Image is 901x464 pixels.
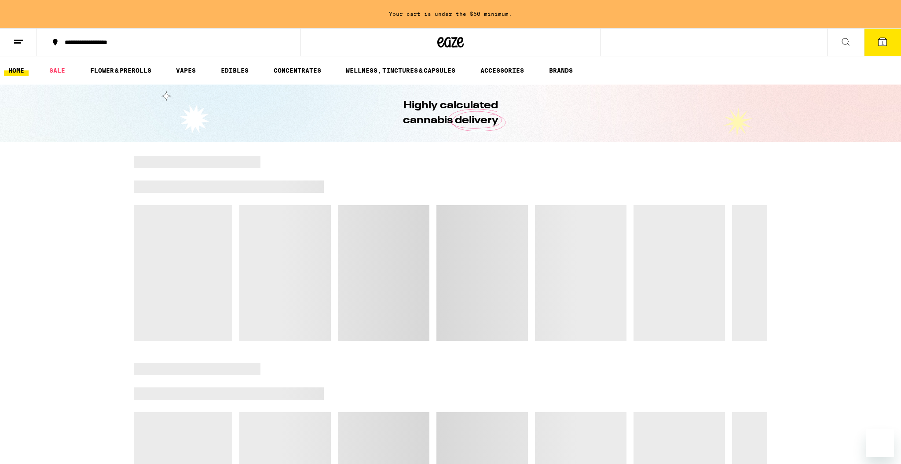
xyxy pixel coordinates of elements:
a: BRANDS [545,65,577,76]
a: EDIBLES [216,65,253,76]
button: 1 [864,29,901,56]
a: ACCESSORIES [476,65,528,76]
a: CONCENTRATES [269,65,326,76]
a: FLOWER & PREROLLS [86,65,156,76]
iframe: Button to launch messaging window [866,429,894,457]
a: VAPES [172,65,200,76]
a: HOME [4,65,29,76]
a: WELLNESS, TINCTURES & CAPSULES [341,65,460,76]
a: SALE [45,65,70,76]
span: 1 [881,40,884,45]
h1: Highly calculated cannabis delivery [378,98,523,128]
